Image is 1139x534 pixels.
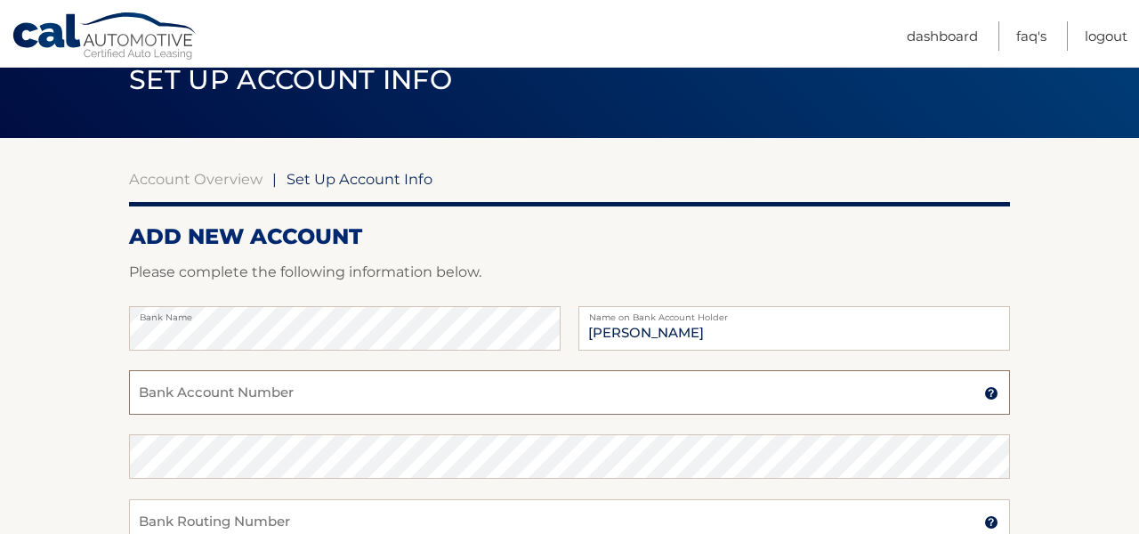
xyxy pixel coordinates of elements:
label: Bank Name [129,306,561,320]
a: FAQ's [1016,21,1046,51]
h2: ADD NEW ACCOUNT [129,223,1010,250]
span: Set Up Account Info [129,63,452,96]
span: | [272,170,277,188]
input: Bank Account Number [129,370,1010,415]
input: Name on Account (Account Holder Name) [578,306,1010,351]
a: Dashboard [907,21,978,51]
img: tooltip.svg [984,515,998,530]
a: Account Overview [129,170,263,188]
img: tooltip.svg [984,386,998,400]
a: Logout [1085,21,1127,51]
span: Set Up Account Info [287,170,432,188]
a: Cal Automotive [12,12,198,63]
label: Name on Bank Account Holder [578,306,1010,320]
p: Please complete the following information below. [129,260,1010,285]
